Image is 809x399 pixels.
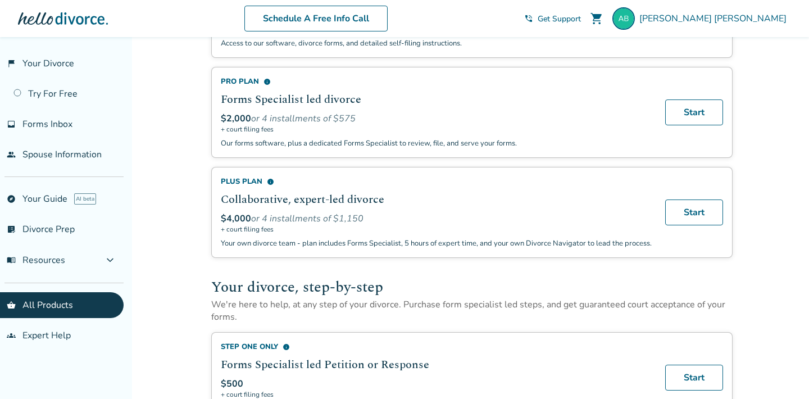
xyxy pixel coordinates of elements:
[7,256,16,265] span: menu_book
[221,191,652,208] h2: Collaborative, expert-led divorce
[244,6,388,31] a: Schedule A Free Info Call
[221,342,652,352] div: Step One Only
[665,99,723,125] a: Start
[22,118,72,130] span: Forms Inbox
[221,238,652,248] p: Your own divorce team - plan includes Forms Specialist, 5 hours of expert time, and your own Divo...
[7,331,16,340] span: groups
[211,276,733,298] h2: Your divorce, step-by-step
[211,298,733,323] p: We're here to help, at any step of your divorce. Purchase form specialist led steps, and get guar...
[590,12,603,25] span: shopping_cart
[7,301,16,310] span: shopping_basket
[221,212,652,225] div: or 4 installments of $1,150
[221,378,243,390] span: $500
[221,138,652,148] p: Our forms software, plus a dedicated Forms Specialist to review, file, and serve your forms.
[221,212,251,225] span: $4,000
[7,225,16,234] span: list_alt_check
[221,176,652,187] div: Plus Plan
[7,120,16,129] span: inbox
[267,178,274,185] span: info
[665,199,723,225] a: Start
[103,253,117,267] span: expand_more
[221,225,652,234] span: + court filing fees
[221,112,251,125] span: $2,000
[221,112,652,125] div: or 4 installments of $575
[263,78,271,85] span: info
[7,194,16,203] span: explore
[74,193,96,205] span: AI beta
[7,254,65,266] span: Resources
[753,345,809,399] iframe: Chat Widget
[524,14,533,23] span: phone_in_talk
[524,13,581,24] a: phone_in_talkGet Support
[639,12,791,25] span: [PERSON_NAME] [PERSON_NAME]
[221,38,652,48] p: Access to our software, divorce forms, and detailed self-filing instructions.
[538,13,581,24] span: Get Support
[612,7,635,30] img: anita@anitabecker.com
[221,390,652,399] span: + court filing fees
[221,356,652,373] h2: Forms Specialist led Petition or Response
[283,343,290,351] span: info
[221,76,652,87] div: Pro Plan
[665,365,723,391] a: Start
[7,150,16,159] span: people
[221,91,652,108] h2: Forms Specialist led divorce
[7,59,16,68] span: flag_2
[221,125,652,134] span: + court filing fees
